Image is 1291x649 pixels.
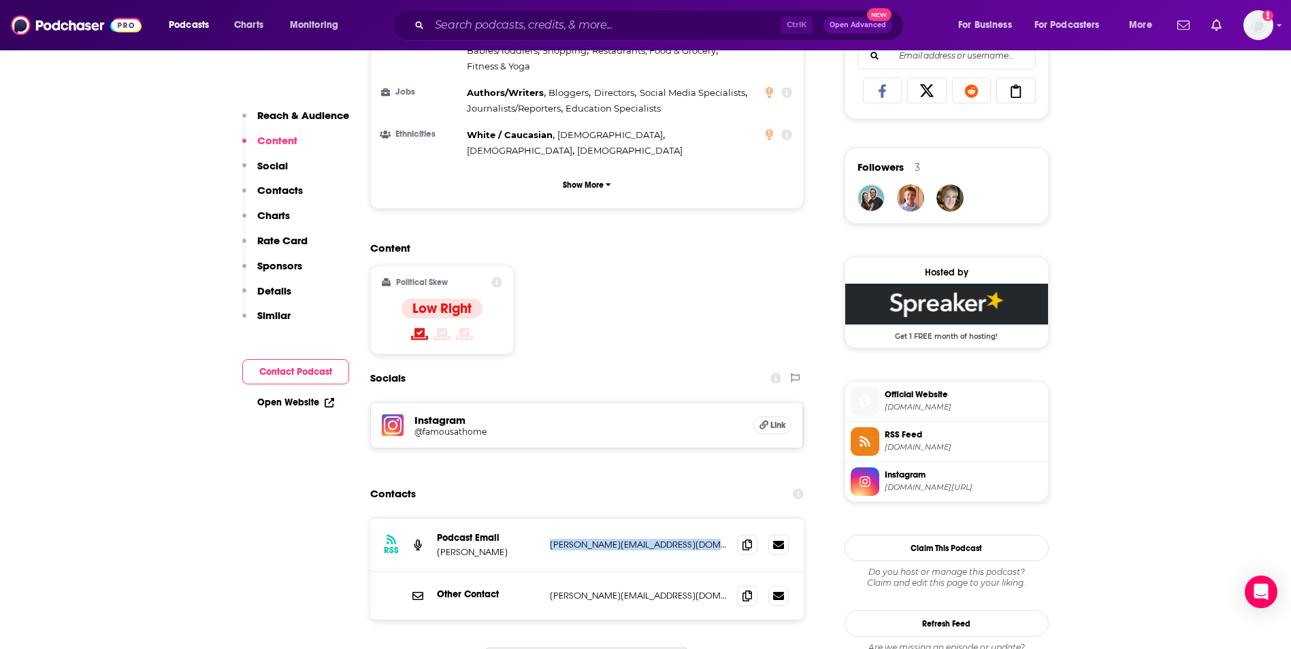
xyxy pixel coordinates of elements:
[242,159,288,184] button: Social
[885,469,1043,481] span: Instagram
[242,234,308,259] button: Rate Card
[242,284,291,310] button: Details
[845,535,1049,561] button: Claim This Podcast
[557,127,665,143] span: ,
[382,414,404,436] img: iconImage
[1034,16,1100,35] span: For Podcasters
[936,184,964,212] img: Raebee
[781,16,813,34] span: Ctrl K
[823,17,892,33] button: Open AdvancedNew
[885,442,1043,452] span: spreaker.com
[1129,16,1152,35] span: More
[257,397,334,408] a: Open Website
[851,467,1043,496] a: Instagram[DOMAIN_NAME][URL]
[382,130,461,139] h3: Ethnicities
[396,278,448,287] h2: Political Skew
[915,161,920,173] div: 3
[1262,10,1273,21] svg: Add a profile image
[845,284,1048,324] img: Spreaker Deal: Get 1 FREE month of hosting!
[542,43,589,59] span: ,
[242,134,297,159] button: Content
[467,101,563,116] span: ,
[370,365,406,391] h2: Socials
[542,45,587,56] span: Shopping
[242,109,349,134] button: Reach & Audience
[885,388,1043,401] span: Official Website
[550,539,727,550] p: [PERSON_NAME][EMAIL_ADDRESS][DOMAIN_NAME]
[257,109,349,122] p: Reach & Audience
[958,16,1012,35] span: For Business
[1120,14,1169,36] button: open menu
[11,12,142,38] img: Podchaser - Follow, Share and Rate Podcasts
[370,242,794,254] h2: Content
[467,129,553,140] span: White / Caucasian
[753,416,791,434] a: Link
[867,8,892,21] span: New
[257,159,288,172] p: Social
[384,545,399,556] h3: RSS
[952,78,992,103] a: Share on Reddit
[845,284,1048,339] a: Spreaker Deal: Get 1 FREE month of hosting!
[1245,576,1277,608] div: Open Intercom Messenger
[382,88,461,97] h3: Jobs
[382,172,793,197] button: Show More
[412,300,472,317] h4: Low Right
[549,87,589,98] span: Bloggers
[830,22,886,29] span: Open Advanced
[242,259,302,284] button: Sponsors
[566,103,661,114] span: Education Specialists
[257,234,308,247] p: Rate Card
[563,180,604,190] p: Show More
[414,414,743,427] h5: Instagram
[257,284,291,297] p: Details
[577,145,683,156] span: [DEMOGRAPHIC_DATA]
[467,87,544,98] span: Authors/Writers
[437,546,539,558] p: [PERSON_NAME]
[242,184,303,209] button: Contacts
[242,309,291,334] button: Similar
[242,209,290,234] button: Charts
[857,42,1036,69] div: Search followers
[885,482,1043,493] span: instagram.com/famousathome
[257,259,302,272] p: Sponsors
[907,78,947,103] a: Share on X/Twitter
[1243,10,1273,40] span: Logged in as smacnaughton
[405,10,917,41] div: Search podcasts, credits, & more...
[257,134,297,147] p: Content
[280,14,356,36] button: open menu
[592,43,718,59] span: ,
[1243,10,1273,40] button: Show profile menu
[467,143,574,159] span: ,
[640,87,745,98] span: Social Media Specialists
[437,588,539,600] p: Other Contact
[257,209,290,222] p: Charts
[845,324,1048,341] span: Get 1 FREE month of hosting!
[594,85,636,101] span: ,
[467,45,538,56] span: Babies/Toddlers
[467,127,555,143] span: ,
[159,14,227,36] button: open menu
[225,14,272,36] a: Charts
[370,481,416,507] h2: Contacts
[857,184,885,212] img: bgwl_ryan
[467,61,530,71] span: Fitness & Yoga
[1206,14,1227,37] a: Show notifications dropdown
[437,532,539,544] p: Podcast Email
[845,267,1048,278] div: Hosted by
[234,16,263,35] span: Charts
[467,85,546,101] span: ,
[169,16,209,35] span: Podcasts
[414,427,743,437] a: @famousathome
[869,43,1024,69] input: Email address or username...
[897,184,924,212] img: ckunnen
[851,387,1043,416] a: Official Website[DOMAIN_NAME]
[557,129,663,140] span: [DEMOGRAPHIC_DATA]
[467,43,540,59] span: ,
[885,429,1043,441] span: RSS Feed
[851,427,1043,456] a: RSS Feed[DOMAIN_NAME]
[1026,14,1120,36] button: open menu
[594,87,634,98] span: Directors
